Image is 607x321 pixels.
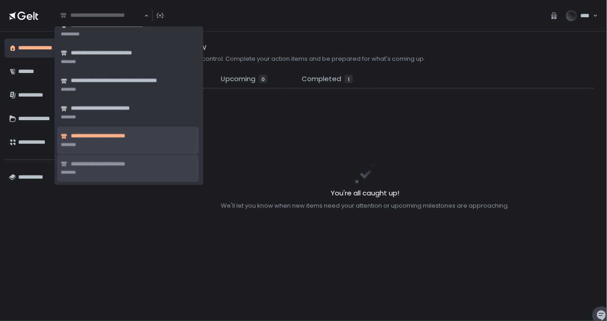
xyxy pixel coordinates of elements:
[221,202,509,210] div: We'll let you know when new items need your attention or upcoming milestones are approaching.
[345,75,353,83] div: 1
[221,188,509,199] h2: You're all caught up!
[302,74,341,84] span: Completed
[136,55,425,63] h2: Stay organized and in control. Complete your action items and be prepared for what's coming up.
[259,75,267,83] div: 0
[54,6,149,25] div: Search for option
[221,74,255,84] span: Upcoming
[60,11,143,20] input: Search for option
